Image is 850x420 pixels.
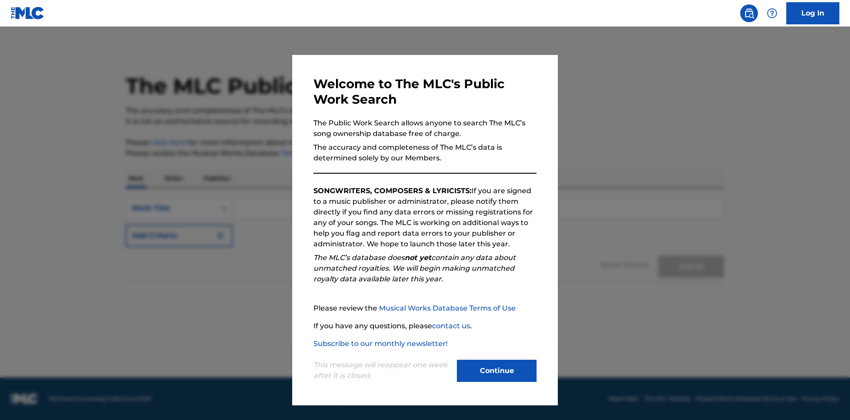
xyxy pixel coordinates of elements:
h3: Welcome to The MLC's Public Work Search [313,76,537,107]
a: Log In [786,2,839,24]
strong: not yet [405,253,431,262]
button: Continue [457,360,537,382]
a: Public Search [740,4,758,22]
img: help [767,8,777,19]
em: The MLC’s database does contain any data about unmatched royalties. We will begin making unmatche... [313,253,516,283]
p: Please review the [313,303,537,314]
p: The accuracy and completeness of The MLC’s data is determined solely by our Members. [313,142,537,163]
div: Help [763,4,781,22]
p: The Public Work Search allows anyone to search The MLC’s song ownership database free of charge. [313,118,537,139]
p: If you have any questions, please . [313,321,537,331]
strong: SONGWRITERS, COMPOSERS & LYRICISTS: [313,187,471,195]
img: MLC Logo [11,7,45,19]
p: If you are signed to a music publisher or administrator, please notify them directly if you find ... [313,186,537,249]
a: Musical Works Database Terms of Use [379,304,516,312]
p: This message will reappear one week after it is closed. [313,360,452,381]
img: search [744,8,754,19]
a: contact us [432,322,470,330]
iframe: Chat Widget [806,377,850,420]
a: Subscribe to our monthly newsletter! [313,339,448,348]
